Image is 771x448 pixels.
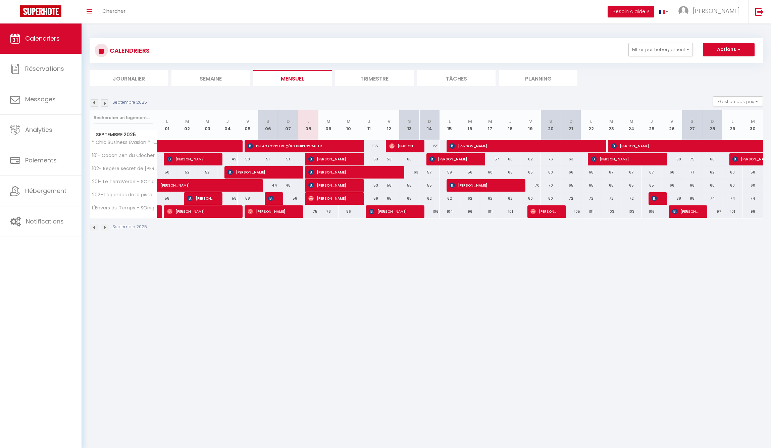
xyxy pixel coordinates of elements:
[569,118,573,125] abbr: D
[628,43,693,56] button: Filtrer par hébergement
[318,110,339,140] th: 09
[246,118,249,125] abbr: V
[368,118,370,125] abbr: J
[440,205,460,218] div: 104
[399,110,419,140] th: 13
[339,110,359,140] th: 10
[703,43,755,56] button: Actions
[662,179,682,192] div: 66
[20,5,61,17] img: Super Booking
[561,205,581,218] div: 105
[530,205,557,218] span: [PERSON_NAME]
[217,110,238,140] th: 04
[662,192,682,205] div: 88
[500,153,520,165] div: 60
[359,140,379,152] div: 155
[731,118,733,125] abbr: L
[308,166,396,179] span: [PERSON_NAME]
[662,110,682,140] th: 26
[751,118,755,125] abbr: M
[166,118,168,125] abbr: L
[253,70,332,86] li: Mensuel
[335,70,414,86] li: Trimestre
[652,192,658,205] span: [PERSON_NAME]
[258,110,278,140] th: 06
[742,205,763,218] div: 98
[287,118,290,125] abbr: D
[702,192,722,205] div: 74
[177,110,197,140] th: 02
[268,192,275,205] span: [PERSON_NAME]
[26,217,64,226] span: Notifications
[25,187,66,195] span: Hébergement
[702,205,722,218] div: 97
[561,110,581,140] th: 21
[711,118,714,125] abbr: D
[520,153,541,165] div: 62
[641,205,662,218] div: 106
[590,118,592,125] abbr: L
[177,166,197,179] div: 52
[713,96,763,106] button: Gestion des prix
[682,110,702,140] th: 27
[248,205,295,218] span: [PERSON_NAME]
[369,205,416,218] span: [PERSON_NAME]
[197,166,217,179] div: 52
[722,110,742,140] th: 29
[91,166,158,171] span: 102- Repère secret de [PERSON_NAME]- SOnights
[157,192,177,205] div: 58
[500,110,520,140] th: 18
[529,118,532,125] abbr: V
[307,118,309,125] abbr: L
[298,110,318,140] th: 08
[419,166,440,179] div: 57
[318,205,339,218] div: 73
[278,153,298,165] div: 51
[359,110,379,140] th: 11
[682,166,702,179] div: 71
[549,118,552,125] abbr: S
[520,179,541,192] div: 70
[601,205,621,218] div: 103
[500,166,520,179] div: 63
[641,166,662,179] div: 67
[480,205,500,218] div: 101
[25,156,57,164] span: Paiements
[742,166,763,179] div: 58
[419,205,440,218] div: 106
[419,140,440,152] div: 155
[621,205,641,218] div: 103
[226,118,229,125] abbr: J
[399,192,419,205] div: 65
[91,205,158,210] span: L'Envers du Temps - SOnights
[621,110,641,140] th: 24
[722,166,742,179] div: 60
[641,110,662,140] th: 25
[258,179,278,192] div: 44
[500,205,520,218] div: 101
[91,140,158,145] span: * Chic Business Evasion * - SOnights
[609,118,613,125] abbr: M
[326,118,330,125] abbr: M
[90,70,168,86] li: Journalier
[520,192,541,205] div: 80
[359,192,379,205] div: 59
[440,110,460,140] th: 15
[591,153,658,165] span: [PERSON_NAME]
[601,192,621,205] div: 72
[601,166,621,179] div: 67
[702,110,722,140] th: 28
[419,192,440,205] div: 62
[670,118,673,125] abbr: V
[238,110,258,140] th: 05
[561,153,581,165] div: 63
[520,166,541,179] div: 65
[217,153,238,165] div: 49
[347,118,351,125] abbr: M
[702,166,722,179] div: 62
[541,153,561,165] div: 76
[621,166,641,179] div: 67
[187,192,214,205] span: [PERSON_NAME]
[171,70,250,86] li: Semaine
[702,153,722,165] div: 66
